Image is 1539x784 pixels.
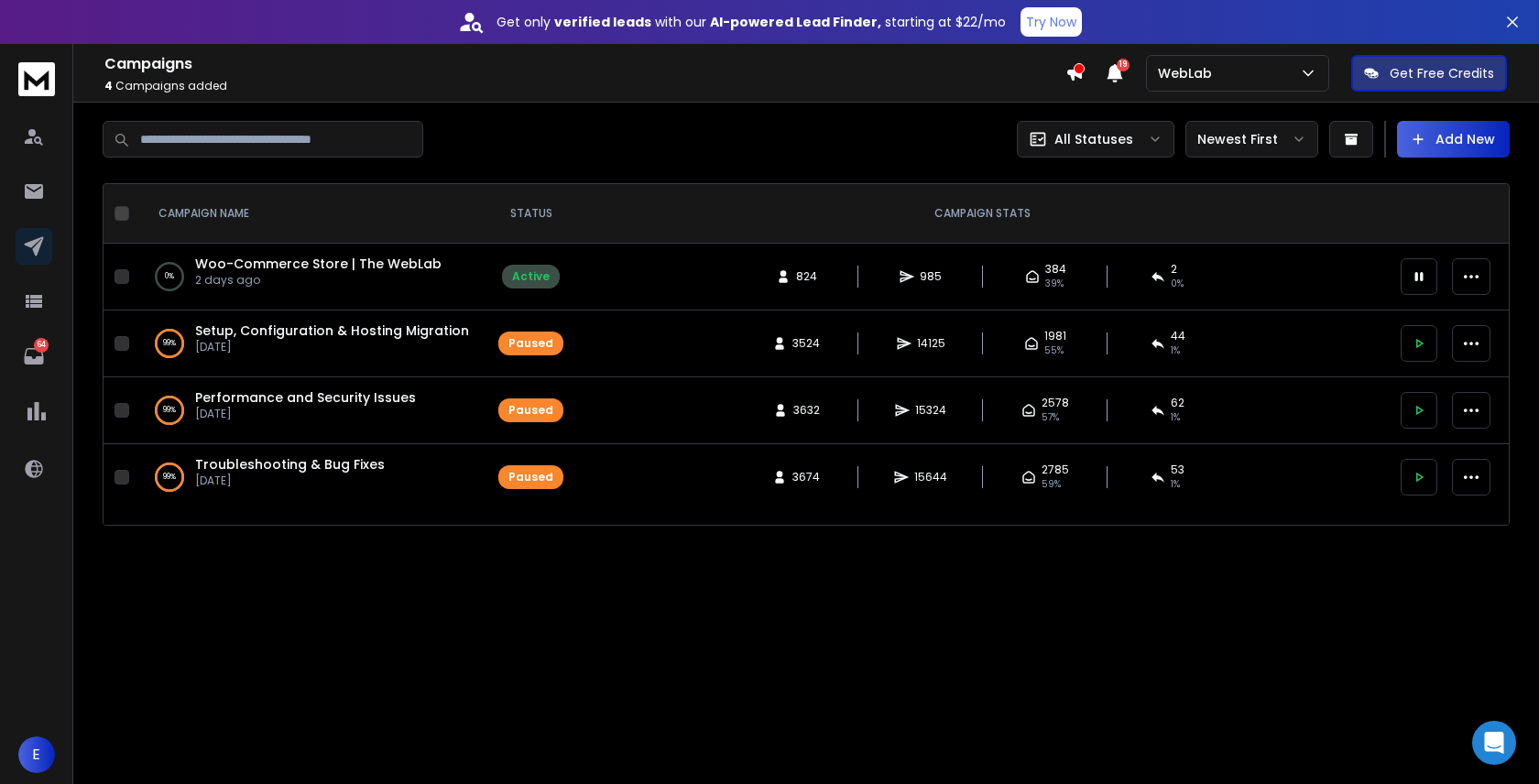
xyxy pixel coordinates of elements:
[195,321,469,340] a: Setup, Configuration & Hosting Migration
[104,78,113,93] span: 4
[1026,13,1076,31] p: Try Now
[1171,410,1180,425] span: 1 %
[136,244,487,310] td: 0%Woo-Commerce Store | The WebLab2 days ago
[16,338,52,375] a: 64
[1117,59,1130,71] span: 19
[1171,463,1184,477] span: 53
[195,273,442,288] p: 2 days ago
[554,13,651,31] strong: verified leads
[792,470,820,485] span: 3674
[710,13,881,31] strong: AI-powered Lead Finder,
[574,184,1390,244] th: CAMPAIGN STATS
[1042,410,1059,425] span: 57 %
[792,336,820,351] span: 3524
[1171,477,1180,492] span: 1 %
[487,184,574,244] th: STATUS
[1171,343,1180,358] span: 1 %
[136,377,487,444] td: 99%Performance and Security Issues[DATE]
[136,184,487,244] th: CAMPAIGN NAME
[1021,7,1082,37] button: Try Now
[34,338,49,353] p: 64
[508,403,553,418] div: Paused
[508,336,553,351] div: Paused
[104,53,1065,75] h1: Campaigns
[1171,396,1184,410] span: 62
[104,79,1065,93] p: Campaigns added
[1045,262,1066,277] span: 384
[195,455,385,474] a: Troubleshooting & Bug Fixes
[1171,262,1177,277] span: 2
[163,334,176,353] p: 99 %
[1351,55,1507,92] button: Get Free Credits
[18,62,55,96] img: logo
[508,470,553,485] div: Paused
[195,388,416,407] a: Performance and Security Issues
[165,267,174,286] p: 0 %
[917,336,945,351] span: 14125
[195,340,469,354] p: [DATE]
[796,269,817,284] span: 824
[163,468,176,486] p: 99 %
[1042,477,1061,492] span: 59 %
[1045,277,1064,291] span: 39 %
[1044,329,1066,343] span: 1981
[1397,121,1510,158] button: Add New
[915,403,946,418] span: 15324
[497,13,1006,31] p: Get only with our starting at $22/mo
[1185,121,1318,158] button: Newest First
[195,407,416,421] p: [DATE]
[195,255,442,273] a: Woo-Commerce Store | The WebLab
[1171,277,1184,291] span: 0 %
[1158,64,1219,82] p: WebLab
[18,736,55,773] button: E
[1171,329,1185,343] span: 44
[793,403,820,418] span: 3632
[1044,343,1064,358] span: 55 %
[1390,64,1494,82] p: Get Free Credits
[914,470,947,485] span: 15644
[1042,463,1069,477] span: 2785
[512,269,550,284] div: Active
[920,269,942,284] span: 985
[136,310,487,377] td: 99%Setup, Configuration & Hosting Migration[DATE]
[136,444,487,511] td: 99%Troubleshooting & Bug Fixes[DATE]
[163,401,176,419] p: 99 %
[1042,396,1069,410] span: 2578
[1054,130,1133,148] p: All Statuses
[1472,721,1516,765] div: Open Intercom Messenger
[195,474,385,488] p: [DATE]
